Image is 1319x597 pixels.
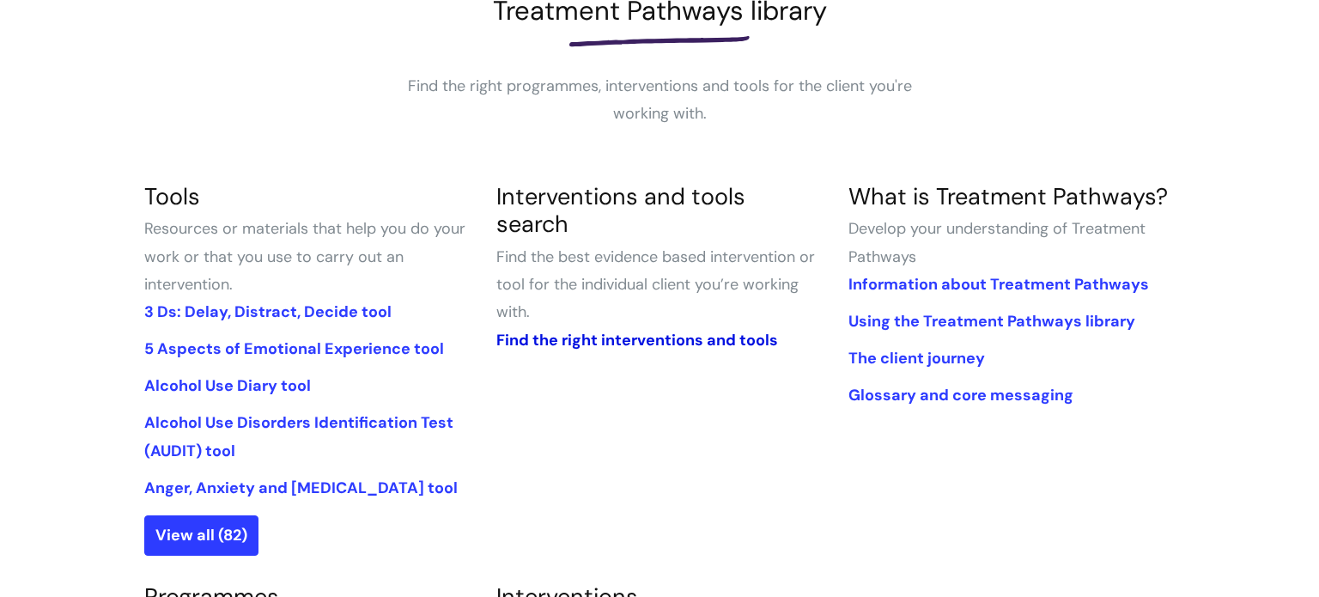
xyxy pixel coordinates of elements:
[144,218,465,295] span: Resources or materials that help you do your work or that you use to carry out an intervention.
[848,274,1149,295] a: Information about Treatment Pathways
[144,375,311,396] a: Alcohol Use Diary tool
[144,412,453,460] a: Alcohol Use Disorders Identification Test (AUDIT) tool
[848,385,1073,405] a: Glossary and core messaging
[848,348,985,369] a: The client journey
[144,478,458,498] a: Anger, Anxiety and [MEDICAL_DATA] tool
[144,302,392,322] a: 3 Ds: Delay, Distract, Decide tool
[848,218,1146,266] span: Develop your understanding of Treatment Pathways
[144,181,200,211] a: Tools
[848,181,1168,211] a: What is Treatment Pathways?
[496,247,815,323] span: Find the best evidence based intervention or tool for the individual client you’re working with.
[496,330,778,350] a: Find the right interventions and tools
[144,338,444,359] a: 5 Aspects of Emotional Experience tool
[402,72,917,128] p: Find the right programmes, interventions and tools for the client you're working with.
[848,311,1135,332] a: Using the Treatment Pathways library
[496,181,745,239] a: Interventions and tools search
[144,515,258,555] a: View all (82)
